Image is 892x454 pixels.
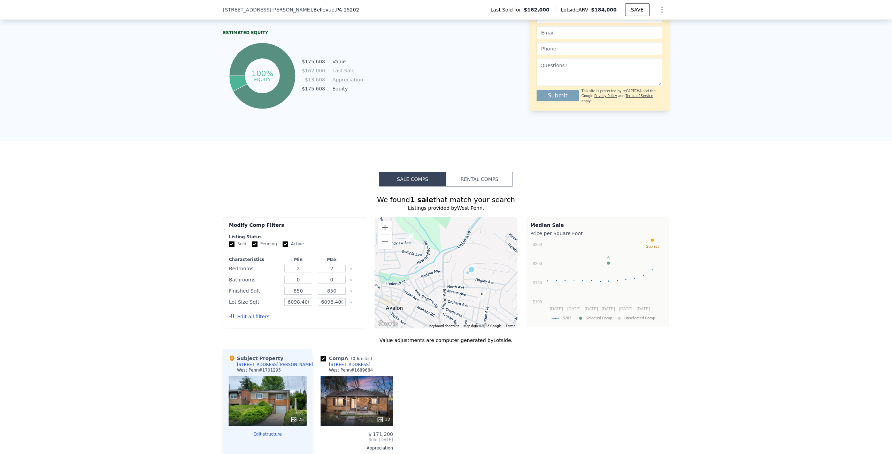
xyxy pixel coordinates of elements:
td: Value [331,58,362,65]
div: Price per Square Foot [530,229,664,238]
button: Edit structure [229,431,307,437]
text: [DATE] [602,306,615,311]
label: Active [283,241,304,247]
input: Email [537,26,662,39]
td: Last Sale [331,67,362,74]
span: $184,000 [591,7,617,13]
td: Appreciation [331,76,362,83]
text: 15202 [561,316,571,320]
div: Comp A [321,355,375,362]
td: $175,608 [301,58,325,65]
div: Listings provided by West Penn . [223,205,669,212]
text: Selected Comp [586,316,612,320]
span: Lotside ARV [561,6,591,13]
div: [STREET_ADDRESS][PERSON_NAME] [237,362,313,367]
span: [STREET_ADDRESS][PERSON_NAME] [223,6,312,13]
div: Appreciation [321,445,393,451]
div: Estimated Equity [223,30,362,35]
text: [DATE] [567,306,580,311]
div: Value adjustments are computer generated by Lotside . [223,337,669,344]
a: Privacy Policy [594,94,617,98]
div: 176 N Jackson Ave [475,288,489,305]
div: Lot Size Sqft [229,297,280,307]
span: Map data ©2025 Google [463,324,501,328]
text: [DATE] [585,306,598,311]
img: Google [376,319,399,328]
button: Edit all filters [229,313,269,320]
div: West Penn # 1701295 [237,367,281,373]
div: [STREET_ADDRESS] [329,362,370,367]
span: $162,000 [524,6,549,13]
button: Rental Comps [446,172,513,186]
div: Bathrooms [229,275,280,285]
td: $162,000 [301,67,325,74]
div: West Penn # 1689684 [329,367,373,373]
button: Clear [350,301,353,304]
text: A [607,255,610,259]
div: Characteristics [229,257,280,262]
text: [DATE] [637,306,650,311]
button: Clear [350,290,353,293]
span: $ 171,200 [368,431,393,437]
button: SAVE [625,3,649,16]
a: [STREET_ADDRESS] [321,362,370,367]
div: Finished Sqft [229,286,280,296]
button: Show Options [655,3,669,17]
div: Bedrooms [229,264,280,273]
span: ( miles) [348,356,375,361]
text: $100 [533,300,542,304]
text: Subject [646,244,659,248]
div: 25 [290,416,304,423]
span: Sold [DATE] [321,437,393,443]
span: , Bellevue [312,6,359,13]
a: Terms of Service [625,94,653,98]
div: Modify Comp Filters [229,222,360,234]
div: Max [316,257,347,262]
text: Unselected Comp [624,316,655,320]
tspan: 100% [251,69,273,78]
text: [DATE] [550,306,563,311]
div: Min [283,257,314,262]
input: Pending [252,241,257,247]
button: Zoom out [378,235,392,249]
strong: 1 sale [410,196,433,204]
div: We found that match your search [223,195,669,205]
text: $250 [533,242,542,247]
td: $13,608 [301,76,325,83]
button: Clear [350,279,353,281]
label: Sold [229,241,246,247]
tspan: equity [254,77,271,82]
text: $150 [533,280,542,285]
div: Listing Status [229,234,360,240]
button: Sale Comps [379,172,446,186]
td: $175,608 [301,85,325,93]
span: Last Sold for [491,6,524,13]
text: [DATE] [619,306,632,311]
input: Active [283,241,288,247]
div: 32 [377,416,390,423]
div: 652 Grandview Ave [403,230,416,247]
button: Zoom in [378,221,392,234]
svg: A chart. [530,238,664,325]
div: Median Sale [530,222,664,229]
span: , PA 15202 [334,7,359,13]
input: Sold [229,241,234,247]
a: Terms (opens in new tab) [506,324,515,328]
button: Keyboard shortcuts [429,324,459,328]
text: $200 [533,261,542,266]
label: Pending [252,241,277,247]
button: Submit [537,90,579,101]
td: Equity [331,85,362,93]
div: Subject Property [229,355,283,362]
a: Open this area in Google Maps (opens a new window) [376,319,399,328]
span: 0.6 [353,356,359,361]
div: This site is protected by reCAPTCHA and the Google and apply. [582,89,662,104]
input: Phone [537,42,662,55]
button: Clear [350,268,353,270]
